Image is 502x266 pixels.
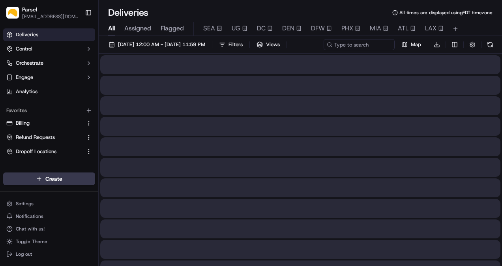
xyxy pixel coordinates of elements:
[3,57,95,69] button: Orchestrate
[429,208,446,214] span: Pylon
[370,24,381,33] span: MIA
[16,74,33,81] span: Engage
[3,85,95,98] a: Analytics
[16,31,38,38] span: Deliveries
[16,120,30,127] span: Billing
[282,24,294,33] span: DEN
[16,148,56,155] span: Dropoff Locations
[108,6,148,19] h1: Deliveries
[161,24,184,33] span: Flagged
[3,104,95,117] div: Favorites
[3,223,95,234] button: Chat with us!
[16,251,32,257] span: Log out
[3,172,95,185] button: Create
[6,120,82,127] a: Billing
[399,9,493,16] span: All times are displayed using EDT timezone
[425,24,436,33] span: LAX
[6,148,82,155] a: Dropoff Locations
[105,39,209,50] button: [DATE] 12:00 AM - [DATE] 11:59 PM
[3,3,82,22] button: ParselParsel[EMAIL_ADDRESS][DOMAIN_NAME]
[324,39,395,50] input: Type to search
[3,249,95,260] button: Log out
[124,24,151,33] span: Assigned
[485,39,496,50] button: Refresh
[3,71,95,84] button: Engage
[108,24,115,33] span: All
[203,24,215,33] span: SEA
[253,39,283,50] button: Views
[215,39,246,50] button: Filters
[118,41,205,48] span: [DATE] 12:00 AM - [DATE] 11:59 PM
[3,131,95,144] button: Refund Requests
[16,134,55,141] span: Refund Requests
[16,226,45,232] span: Chat with us!
[22,6,37,13] button: Parsel
[16,60,43,67] span: Orchestrate
[16,200,34,207] span: Settings
[3,211,95,222] button: Notifications
[398,24,408,33] span: ATL
[16,213,43,219] span: Notifications
[232,24,240,33] span: UG
[3,164,95,177] div: Available Products
[311,24,325,33] span: DFW
[398,39,425,50] button: Map
[3,117,95,129] button: Billing
[45,175,62,183] span: Create
[22,13,79,20] button: [EMAIL_ADDRESS][DOMAIN_NAME]
[3,43,95,55] button: Control
[411,41,421,48] span: Map
[3,28,95,41] a: Deliveries
[16,88,37,95] span: Analytics
[16,45,32,52] span: Control
[266,41,280,48] span: Views
[3,198,95,209] button: Settings
[6,7,19,19] img: Parsel
[341,24,353,33] span: PHX
[16,238,47,245] span: Toggle Theme
[3,236,95,247] button: Toggle Theme
[229,41,243,48] span: Filters
[257,24,266,33] span: DC
[3,145,95,158] button: Dropoff Locations
[6,134,82,141] a: Refund Requests
[406,207,446,214] a: Powered byPylon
